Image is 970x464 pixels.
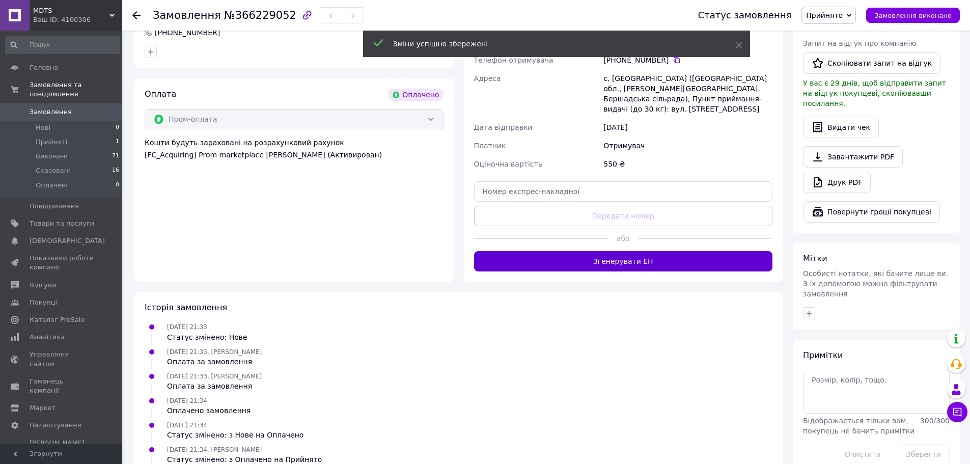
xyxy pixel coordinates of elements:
span: 16 [112,166,119,175]
span: Виконані [36,152,67,161]
input: Пошук [5,36,120,54]
div: [PHONE_NUMBER] [154,28,221,38]
span: Замовлення виконано [874,12,952,19]
div: [DATE] [601,118,774,137]
div: Оплачено [388,89,443,101]
span: 1 [116,138,119,147]
button: Скопіювати запит на відгук [803,52,940,74]
div: Статус змінено: Нове [167,332,247,342]
span: Прийняті [36,138,67,147]
button: Згенерувати ЕН [474,251,773,271]
span: Замовлення та повідомлення [30,80,122,99]
button: Чат з покупцем [947,402,967,422]
span: Запит на відгук про компанію [803,39,916,47]
span: Маркет [30,403,56,413]
span: Каталог ProSale [30,315,85,324]
span: Нові [36,123,50,132]
a: Друк PDF [803,172,871,193]
span: [DATE] 21:34 [167,397,207,404]
span: №366229052 [224,9,296,21]
span: Показники роботи компанії [30,254,94,272]
div: [FC_Acquiring] Prom marketplace [PERSON_NAME] (Активирован) [145,150,444,160]
div: Повернутися назад [132,10,141,20]
span: Налаштування [30,421,81,430]
span: Скасовані [36,166,70,175]
div: Статус змінено: з Нове на Оплачено [167,430,303,440]
span: Прийнято [806,11,843,19]
span: Управління сайтом [30,350,94,368]
div: с. [GEOGRAPHIC_DATA] ([GEOGRAPHIC_DATA] обл., [PERSON_NAME][GEOGRAPHIC_DATA]. Бершадська сільрада... [601,69,774,118]
span: MDTS [33,6,109,15]
span: 0 [116,181,119,190]
span: [DATE] 21:34 [167,422,207,429]
span: Головна [30,63,58,72]
span: [DEMOGRAPHIC_DATA] [30,236,105,245]
input: Номер експрес-накладної [474,181,773,202]
span: Замовлення [153,9,221,21]
div: Ваш ID: 4100306 [33,15,122,24]
span: [DATE] 21:33 [167,323,207,331]
span: [DATE] 21:33, [PERSON_NAME] [167,348,262,356]
span: Історія замовлення [145,303,227,312]
button: Замовлення виконано [866,8,960,23]
span: Покупці [30,298,57,307]
div: Статус замовлення [698,10,792,20]
span: Платник [474,142,506,150]
div: 550 ₴ [601,155,774,173]
span: Замовлення [30,107,72,117]
span: Примітки [803,350,843,360]
span: [DATE] 21:33, [PERSON_NAME] [167,373,262,380]
span: Товари та послуги [30,219,94,228]
span: Повідомлення [30,202,79,211]
span: 300 / 300 [920,417,950,425]
div: Оплачено замовлення [167,405,251,416]
div: Отримувач [601,137,774,155]
span: Дата відправки [474,123,533,131]
span: Телефон отримувача [474,56,553,64]
span: Оплачені [36,181,68,190]
span: Особисті нотатки, які бачите лише ви. З їх допомогою можна фільтрувати замовлення [803,269,948,298]
span: Відгуки [30,281,56,290]
span: Оціночна вартість [474,160,542,168]
button: Видати чек [803,117,879,138]
span: Відображається тільки вам, покупець не бачить примітки [803,417,914,435]
span: У вас є 29 днів, щоб відправити запит на відгук покупцеві, скопіювавши посилання. [803,79,946,107]
div: Кошти будуть зараховані на розрахунковий рахунок [145,138,444,160]
button: Повернути гроші покупцеві [803,201,940,223]
span: 0 [116,123,119,132]
span: Мітки [803,254,827,263]
span: Аналітика [30,333,65,342]
span: Адреса [474,74,501,83]
span: 71 [112,152,119,161]
div: Оплата за замовлення [167,381,262,391]
div: Зміни успішно збережені [393,39,710,49]
span: Гаманець компанії [30,377,94,395]
span: або [608,233,638,243]
span: Оплата [145,89,176,99]
a: Завантажити PDF [803,146,903,168]
div: [PHONE_NUMBER] [603,55,772,65]
span: [DATE] 21:34, [PERSON_NAME] [167,446,262,453]
div: Оплата за замовлення [167,357,262,367]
